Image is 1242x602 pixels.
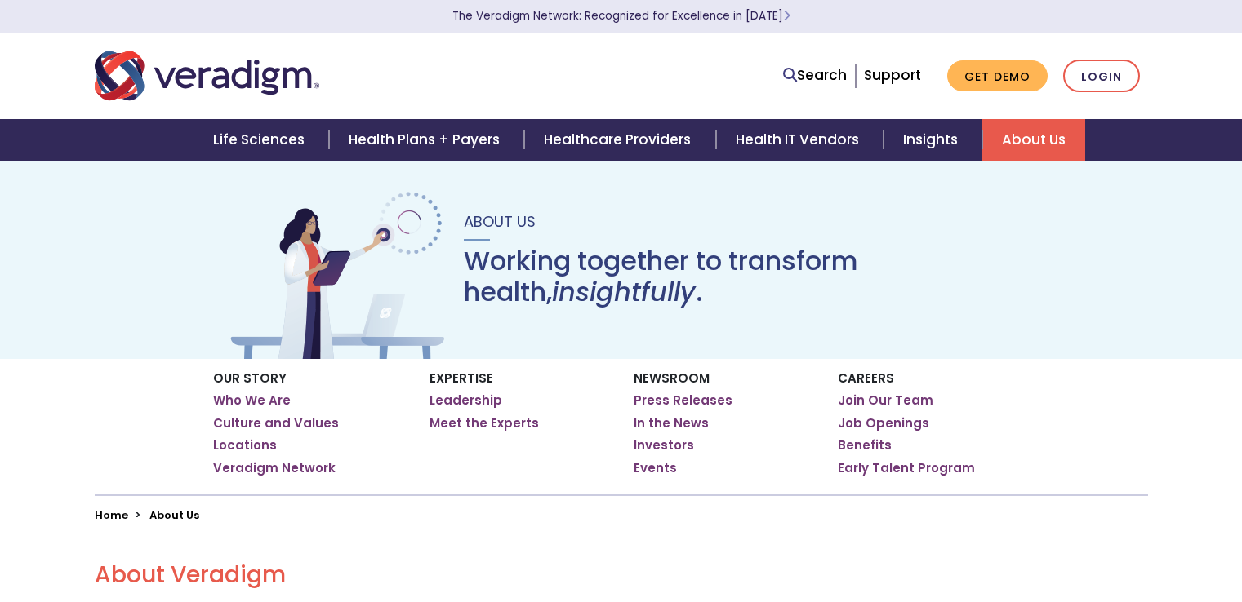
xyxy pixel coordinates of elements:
a: Insights [884,119,982,161]
em: insightfully [552,273,696,310]
a: Healthcare Providers [524,119,715,161]
a: Health IT Vendors [716,119,884,161]
a: Who We Are [213,392,291,409]
span: About Us [464,211,536,232]
h1: Working together to transform health, . [464,246,1016,308]
img: Veradigm logo [95,49,319,103]
a: Meet the Experts [430,415,539,432]
a: Benefits [838,437,892,454]
a: Health Plans + Payers [329,119,524,161]
a: Support [864,65,921,85]
a: In the News [634,415,709,432]
a: Get Demo [947,60,1048,92]
a: Home [95,507,128,523]
a: Investors [634,437,694,454]
a: Join Our Team [838,392,933,409]
a: Search [783,64,847,86]
a: Early Talent Program [838,460,975,476]
a: Culture and Values [213,415,339,432]
a: Veradigm Network [213,460,336,476]
a: Job Openings [838,415,929,432]
a: The Veradigm Network: Recognized for Excellence in [DATE]Learn More [452,8,790,24]
a: Press Releases [634,392,732,409]
a: About Us [982,119,1085,161]
span: Learn More [783,8,790,24]
a: Events [634,460,677,476]
h2: About Veradigm [95,561,1148,589]
a: Login [1063,60,1140,93]
a: Life Sciences [194,119,329,161]
a: Leadership [430,392,502,409]
a: Locations [213,437,277,454]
